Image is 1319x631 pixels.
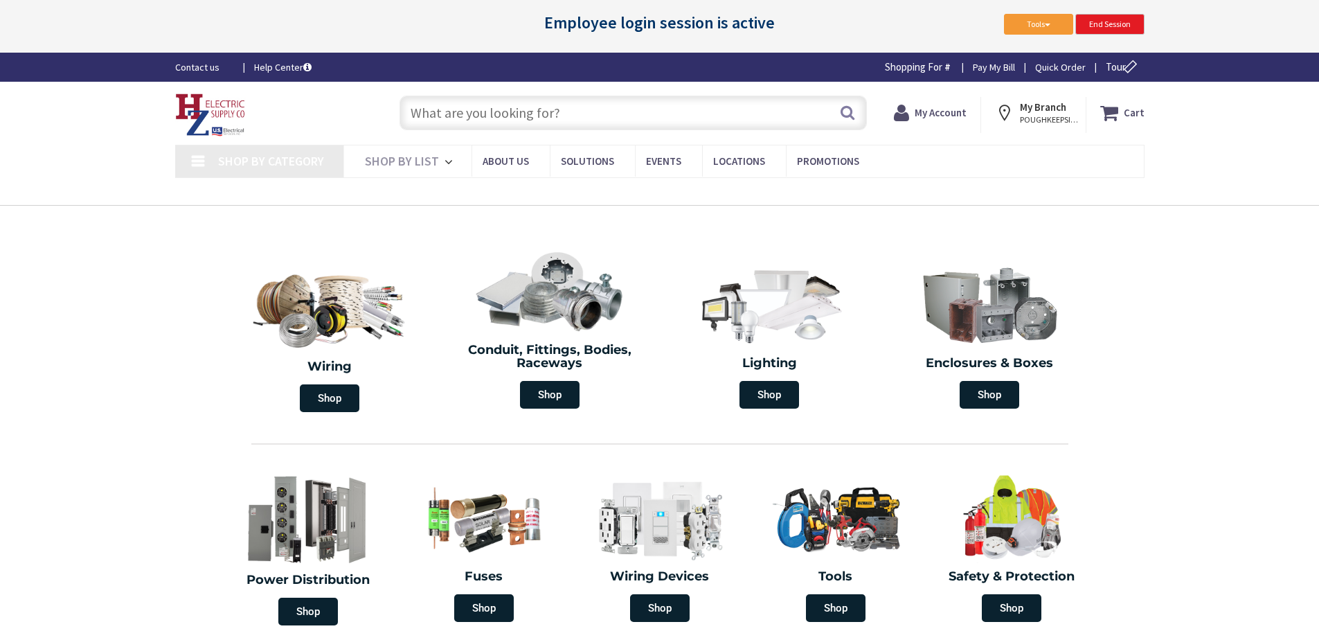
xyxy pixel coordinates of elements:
[883,257,1096,416] a: Enclosures & Boxes Shop
[1075,14,1145,35] a: End Session
[400,465,568,628] a: Fuses Shop
[220,258,440,420] a: Wiring Shop
[300,384,359,412] span: Shop
[450,344,649,371] h2: Conduit, Fittings, Bodies, Raceways
[915,106,967,119] strong: My Account
[175,94,246,136] img: HZ Electric Supply
[960,381,1019,409] span: Shop
[365,153,439,169] span: Shop By List
[175,60,232,74] a: Contact us
[890,357,1089,371] h2: Enclosures & Boxes
[483,154,529,168] span: About Us
[278,598,338,625] span: Shop
[739,381,799,409] span: Shop
[520,381,580,409] span: Shop
[1089,19,1131,29] span: End Session
[218,153,324,169] span: Shop By Category
[982,594,1041,622] span: Shop
[944,60,951,73] strong: #
[227,360,433,374] h2: Wiring
[561,154,614,168] span: Solutions
[934,570,1089,584] h2: Safety & Protection
[885,60,942,73] span: Shopping For
[1124,100,1145,125] strong: Cart
[1106,60,1141,73] span: Tour
[663,257,877,416] a: Lighting Shop
[758,570,913,584] h2: Tools
[894,100,967,125] a: My Account
[797,154,859,168] span: Promotions
[1100,100,1145,125] a: Cart
[582,570,737,584] h2: Wiring Devices
[927,465,1096,628] a: Safety & Protection Shop
[806,594,865,622] span: Shop
[713,154,765,168] span: Locations
[973,60,1015,74] a: Pay My Bill
[1004,14,1073,35] button: Tools
[443,244,656,416] a: Conduit, Fittings, Bodies, Raceways Shop
[227,574,389,587] h2: Power Distribution
[406,570,562,584] h2: Fuses
[646,154,681,168] span: Events
[751,465,920,628] a: Tools Shop
[1020,100,1066,114] strong: My Branch
[995,100,1073,125] div: My Branch POUGHKEEPSIE, [GEOGRAPHIC_DATA]
[254,60,312,74] a: Help Center
[1020,114,1079,125] span: POUGHKEEPSIE, [GEOGRAPHIC_DATA]
[544,14,775,32] span: Employee login session is active
[400,96,867,130] input: What are you looking for?
[670,357,870,371] h2: Lighting
[454,594,514,622] span: Shop
[575,465,744,628] a: Wiring Devices Shop
[1035,60,1086,74] a: Quick Order
[630,594,690,622] span: Shop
